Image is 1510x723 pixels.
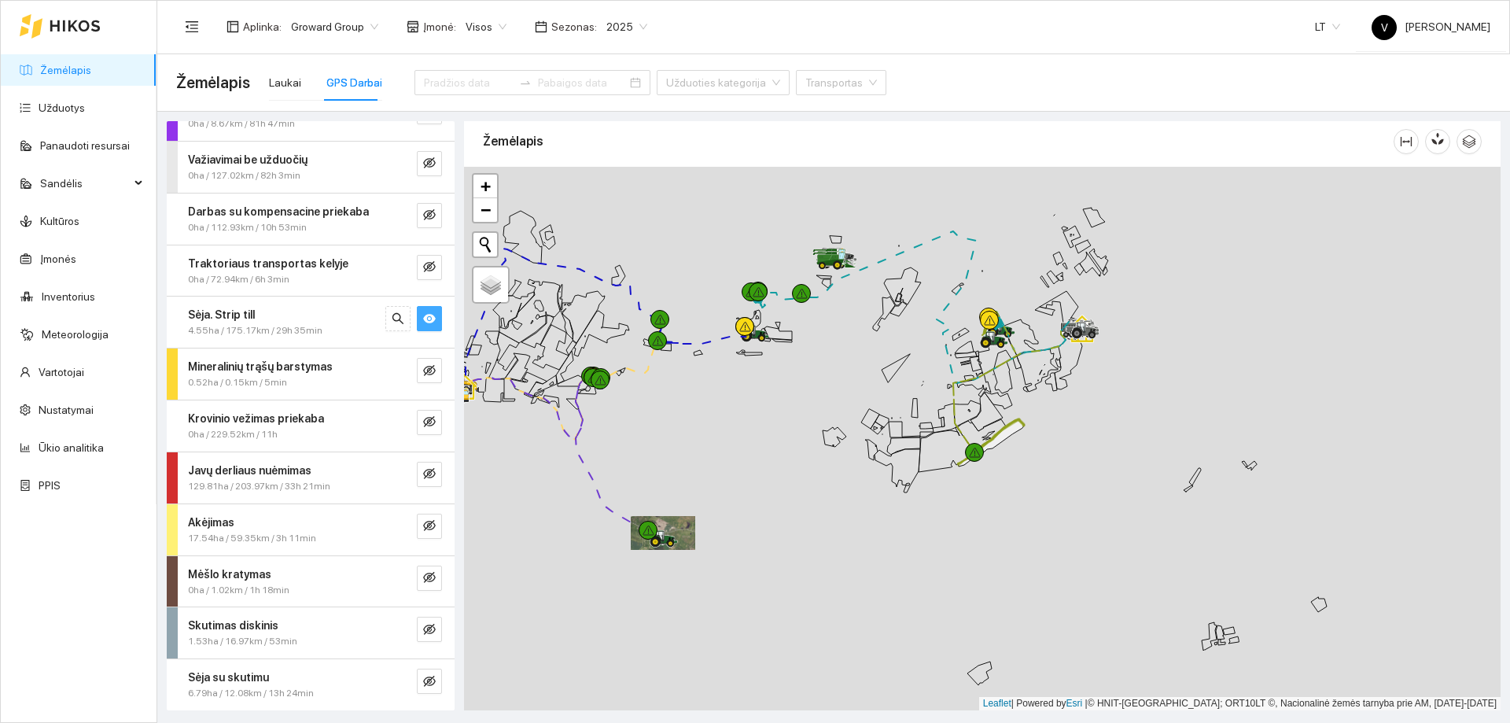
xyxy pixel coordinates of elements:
[481,176,491,196] span: +
[423,675,436,690] span: eye-invisible
[188,568,271,581] strong: Mėšlo kratymas
[188,116,295,131] span: 0ha / 8.67km / 81h 47min
[481,200,491,219] span: −
[417,410,442,435] button: eye-invisible
[417,203,442,228] button: eye-invisible
[417,255,442,280] button: eye-invisible
[188,323,322,338] span: 4.55ha / 175.17km / 29h 35min
[188,686,314,701] span: 6.79ha / 12.08km / 13h 24min
[167,556,455,607] div: Mėšlo kratymas0ha / 1.02km / 1h 18mineye-invisible
[423,312,436,327] span: eye
[39,366,84,378] a: Vartotojai
[417,151,442,176] button: eye-invisible
[188,479,330,494] span: 129.81ha / 203.97km / 33h 21min
[417,514,442,539] button: eye-invisible
[40,168,130,199] span: Sandėlis
[423,415,436,430] span: eye-invisible
[519,76,532,89] span: to
[167,400,455,452] div: Krovinio vežimas priekaba0ha / 229.52km / 11heye-invisible
[42,328,109,341] a: Meteorologija
[291,15,378,39] span: Groward Group
[417,306,442,331] button: eye
[188,427,278,442] span: 0ha / 229.52km / 11h
[167,194,455,245] div: Darbas su kompensacine priekaba0ha / 112.93km / 10h 53mineye-invisible
[983,698,1011,709] a: Leaflet
[188,583,289,598] span: 0ha / 1.02km / 1h 18min
[519,76,532,89] span: swap-right
[473,267,508,302] a: Layers
[188,220,307,235] span: 0ha / 112.93km / 10h 53min
[535,20,547,33] span: calendar
[188,412,324,425] strong: Krovinio vežimas priekaba
[167,452,455,504] div: Javų derliaus nuėmimas129.81ha / 203.97km / 33h 21mineye-invisible
[1372,20,1490,33] span: [PERSON_NAME]
[385,306,411,331] button: search
[423,208,436,223] span: eye-invisible
[167,607,455,658] div: Skutimas diskinis1.53ha / 16.97km / 53mineye-invisible
[226,20,239,33] span: layout
[551,18,597,35] span: Sezonas :
[39,404,94,416] a: Nustatymai
[417,669,442,694] button: eye-invisible
[423,519,436,534] span: eye-invisible
[188,619,278,632] strong: Skutimas diskinis
[483,119,1394,164] div: Žemėlapis
[185,20,199,34] span: menu-fold
[606,15,647,39] span: 2025
[188,375,287,390] span: 0.52ha / 0.15km / 5min
[167,504,455,555] div: Akėjimas17.54ha / 59.35km / 3h 11mineye-invisible
[39,101,85,114] a: Užduotys
[979,697,1501,710] div: | Powered by © HNIT-[GEOGRAPHIC_DATA]; ORT10LT ©, Nacionalinė žemės tarnyba prie AM, [DATE]-[DATE]
[392,312,404,327] span: search
[42,290,95,303] a: Inventorius
[423,364,436,379] span: eye-invisible
[269,74,301,91] div: Laukai
[407,20,419,33] span: shop
[417,566,442,591] button: eye-invisible
[423,467,436,482] span: eye-invisible
[39,479,61,492] a: PPIS
[188,634,297,649] span: 1.53ha / 16.97km / 53min
[188,671,269,684] strong: Sėja su skutimu
[40,64,91,76] a: Žemėlapis
[538,74,627,91] input: Pabaigos data
[417,617,442,642] button: eye-invisible
[423,18,456,35] span: Įmonė :
[176,11,208,42] button: menu-fold
[326,74,382,91] div: GPS Darbai
[424,74,513,91] input: Pradžios data
[167,297,455,348] div: Sėja. Strip till4.55ha / 175.17km / 29h 35minsearcheye
[423,571,436,586] span: eye-invisible
[423,260,436,275] span: eye-invisible
[188,464,311,477] strong: Javų derliaus nuėmimas
[417,358,442,383] button: eye-invisible
[423,623,436,638] span: eye-invisible
[39,441,104,454] a: Ūkio analitika
[167,659,455,710] div: Sėja su skutimu6.79ha / 12.08km / 13h 24mineye-invisible
[167,142,455,193] div: Važiavimai be užduočių0ha / 127.02km / 82h 3mineye-invisible
[1394,135,1418,148] span: column-width
[1381,15,1388,40] span: V
[188,168,300,183] span: 0ha / 127.02km / 82h 3min
[466,15,506,39] span: Visos
[188,360,333,373] strong: Mineralinių trąšų barstymas
[188,153,308,166] strong: Važiavimai be užduočių
[417,462,442,487] button: eye-invisible
[40,215,79,227] a: Kultūros
[423,157,436,172] span: eye-invisible
[188,272,289,287] span: 0ha / 72.94km / 6h 3min
[40,139,130,152] a: Panaudoti resursai
[473,175,497,198] a: Zoom in
[1394,129,1419,154] button: column-width
[473,198,497,222] a: Zoom out
[167,349,455,400] div: Mineralinių trąšų barstymas0.52ha / 0.15km / 5mineye-invisible
[167,245,455,297] div: Traktoriaus transportas kelyje0ha / 72.94km / 6h 3mineye-invisible
[188,257,348,270] strong: Traktoriaus transportas kelyje
[40,253,76,265] a: Įmonės
[1066,698,1083,709] a: Esri
[188,516,234,529] strong: Akėjimas
[188,205,369,218] strong: Darbas su kompensacine priekaba
[243,18,282,35] span: Aplinka :
[188,308,255,321] strong: Sėja. Strip till
[473,233,497,256] button: Initiate a new search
